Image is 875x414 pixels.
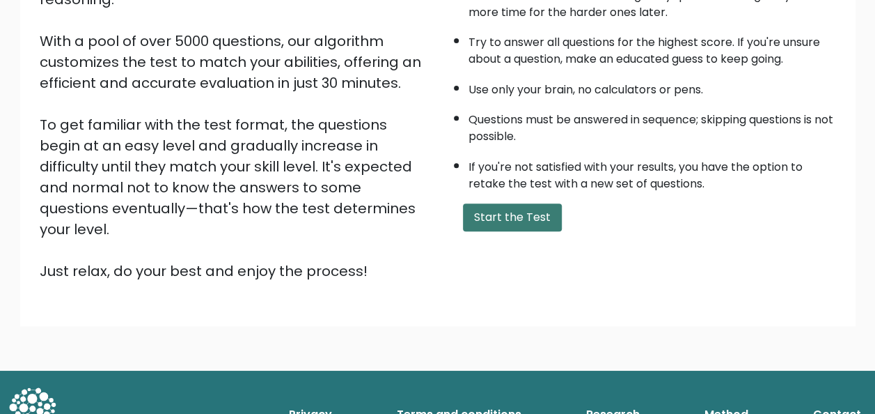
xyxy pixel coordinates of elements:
[468,75,836,98] li: Use only your brain, no calculators or pens.
[468,152,836,192] li: If you're not satisfied with your results, you have the option to retake the test with a new set ...
[463,204,562,231] button: Start the Test
[468,105,836,145] li: Questions must be answered in sequence; skipping questions is not possible.
[468,27,836,68] li: Try to answer all questions for the highest score. If you're unsure about a question, make an edu...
